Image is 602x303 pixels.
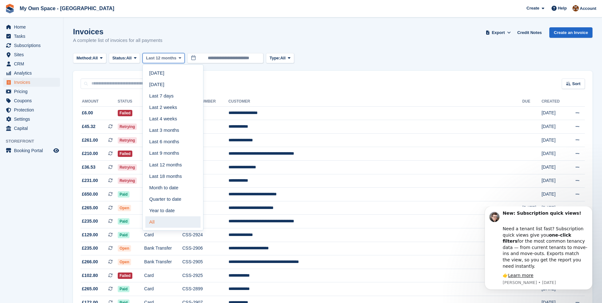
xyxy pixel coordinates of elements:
th: Invoice Number [182,97,228,107]
span: Capital [14,124,52,133]
span: Status: [112,55,126,61]
p: Message from Steven, sent 1d ago [28,73,113,79]
td: [DATE] [541,201,566,215]
span: £129.00 [82,232,98,238]
span: £235.00 [82,218,98,225]
span: Analytics [14,69,52,77]
td: CSS-2930 [182,106,228,120]
td: CSS-2931 [182,120,228,134]
a: menu [3,87,60,96]
a: Last 3 months [145,125,201,136]
span: Help [558,5,567,11]
p: A complete list of invoices for all payments [73,37,162,44]
span: Paid [118,286,129,292]
div: Message content [28,4,113,72]
a: All [145,216,201,228]
th: Created [541,97,566,107]
a: menu [3,32,60,41]
a: menu [3,59,60,68]
td: CSS-2929 [182,133,228,147]
span: Account [580,5,596,12]
span: Protection [14,105,52,114]
button: Status: All [109,53,140,64]
a: [DATE] [145,79,201,90]
span: Retrying [118,124,137,130]
td: Bank Transfer [144,242,182,255]
span: Settings [14,115,52,124]
a: Credit Notes [515,27,544,38]
span: All [126,55,132,61]
span: £231.00 [82,177,98,184]
td: [DATE] [541,133,566,147]
a: menu [3,105,60,114]
th: Due [522,97,542,107]
td: CSS-2918 [182,215,228,228]
td: CSS-2928 [182,174,228,188]
span: Paid [118,232,129,238]
a: Last 9 months [145,148,201,159]
div: Need a tenant list fast? Subscription quick views give you for the most common tenancy data — fro... [28,13,113,63]
a: menu [3,96,60,105]
span: £102.80 [82,272,98,279]
td: [DATE] [522,201,542,215]
span: Failed [118,151,133,157]
button: Export [484,27,512,38]
iframe: Intercom notifications message [475,206,602,293]
span: Open [118,245,131,252]
span: Create [526,5,539,11]
span: Tasks [14,32,52,41]
td: [DATE] [541,147,566,161]
span: All [280,55,286,61]
h1: Invoices [73,27,162,36]
span: Sort [572,81,580,87]
a: [DATE] [145,67,201,79]
a: menu [3,78,60,87]
td: Card [144,228,182,242]
td: Card [144,269,182,282]
a: menu [3,23,60,31]
span: Pricing [14,87,52,96]
a: menu [3,69,60,77]
span: Type: [269,55,280,61]
a: My Own Space - [GEOGRAPHIC_DATA] [17,3,117,14]
div: 👉 [28,66,113,72]
span: Open [118,259,131,265]
td: CSS-2905 [182,255,228,269]
td: CSS-2922 [182,147,228,161]
a: menu [3,115,60,124]
td: CSS-2915 [182,188,228,201]
a: Year to date [145,205,201,216]
img: Profile image for Steven [14,5,24,16]
a: Quarter to date [145,193,201,205]
span: £36.53 [82,164,96,171]
a: Last 12 months [145,159,201,171]
td: CSS-2899 [182,282,228,296]
td: [DATE] [541,120,566,134]
span: Invoices [14,78,52,87]
span: Sites [14,50,52,59]
td: [DATE] [541,106,566,120]
a: menu [3,146,60,155]
td: Card [144,282,182,296]
a: Last 2 weeks [145,102,201,113]
button: Last 12 months [142,53,185,64]
td: [DATE] [541,188,566,201]
span: Booking Portal [14,146,52,155]
span: £266.00 [82,259,98,265]
a: Preview store [52,147,60,154]
span: £45.32 [82,123,96,130]
a: Last 7 days [145,90,201,102]
span: £650.00 [82,191,98,198]
span: £265.00 [82,205,98,211]
span: Method: [76,55,93,61]
span: Failed [118,273,133,279]
span: CRM [14,59,52,68]
a: Month to date [145,182,201,193]
button: Type: All [266,53,294,64]
span: £235.00 [82,245,98,252]
span: Retrying [118,137,137,144]
span: £261.00 [82,137,98,144]
a: Last 18 months [145,171,201,182]
span: Paid [118,191,129,198]
b: New: Subscription quick views! [28,4,106,9]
